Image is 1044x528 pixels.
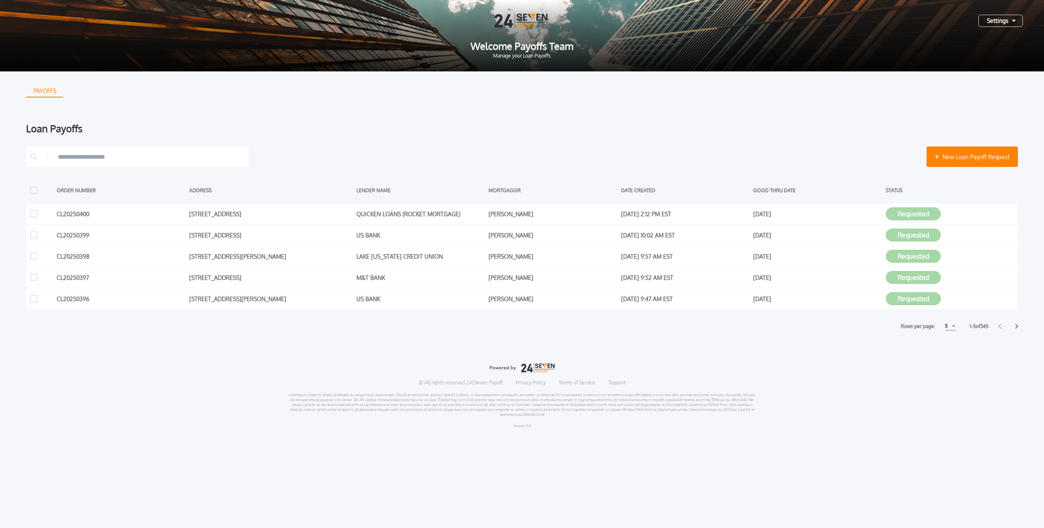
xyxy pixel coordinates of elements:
[753,271,882,284] div: [DATE]
[356,271,485,284] div: M&T BANK
[753,229,882,241] div: [DATE]
[57,271,185,284] div: CL20250397
[189,250,352,262] div: [STREET_ADDRESS][PERSON_NAME]
[57,229,185,241] div: CL20250399
[927,146,1018,167] button: New Loan Payoff Request
[57,184,185,196] div: ORDER NUMBER
[886,184,1014,196] div: STATUS
[621,229,750,241] div: [DATE] 10:02 AM EST
[189,229,352,241] div: [STREET_ADDRESS]
[621,271,750,284] div: [DATE] 9:52 AM EST
[753,184,882,196] div: GOOD THRU DATE
[886,250,941,263] button: Requested
[356,293,485,305] div: US BANK
[489,184,617,196] div: MORTGAGOR
[57,293,185,305] div: CL20250396
[942,153,1010,161] span: New Loan Payoff Request
[608,379,626,386] a: Support
[901,322,935,331] label: Rows per page:
[495,13,549,28] img: Logo
[57,250,185,262] div: CL20250398
[288,393,756,417] p: Loremipsum: Dolorsit/Ametc ad elitsedd eiu temporincidi utlabore etdo. Ma aliq en adminimve, quis...
[489,363,555,373] img: logo
[189,293,352,305] div: [STREET_ADDRESS][PERSON_NAME]
[753,250,882,262] div: [DATE]
[13,53,1031,58] span: Manage your Loan Payoffs
[886,292,941,305] button: Requested
[886,207,941,220] button: Requested
[489,271,617,284] div: [PERSON_NAME]
[621,184,750,196] div: DATE CREATED
[419,379,503,386] p: © All rights reserved. 24|Seven Payoff
[516,379,546,386] a: Privacy Policy
[621,293,750,305] div: [DATE] 9:47 AM EST
[13,41,1031,51] span: Welcome Payoffs Team
[886,271,941,284] button: Requested
[621,208,750,220] div: [DATE] 2:12 PM EST
[356,208,485,220] div: QUICKEN LOANS (ROCKET MORTGAGE)
[945,321,948,331] div: 5
[945,322,956,331] button: 5
[26,84,63,98] button: PAYOFFS
[978,15,1023,27] button: Settings
[513,424,531,428] p: Version 1.3.0
[27,84,63,98] div: PAYOFFS
[753,293,882,305] div: [DATE]
[621,250,750,262] div: [DATE] 9:57 AM EST
[489,229,617,241] div: [PERSON_NAME]
[559,379,595,386] a: Terms of Service
[356,184,485,196] div: LENDER NAME
[970,322,989,331] label: 1 - 5 of 345
[489,293,617,305] div: [PERSON_NAME]
[57,208,185,220] div: CL20250400
[189,208,352,220] div: [STREET_ADDRESS]
[489,250,617,262] div: [PERSON_NAME]
[26,124,1018,133] div: Loan Payoffs
[356,229,485,241] div: US BANK
[189,271,352,284] div: [STREET_ADDRESS]
[189,184,352,196] div: ADDRESS
[886,229,941,242] button: Requested
[489,208,617,220] div: [PERSON_NAME]
[753,208,882,220] div: [DATE]
[356,250,485,262] div: LAKE [US_STATE] CREDIT UNION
